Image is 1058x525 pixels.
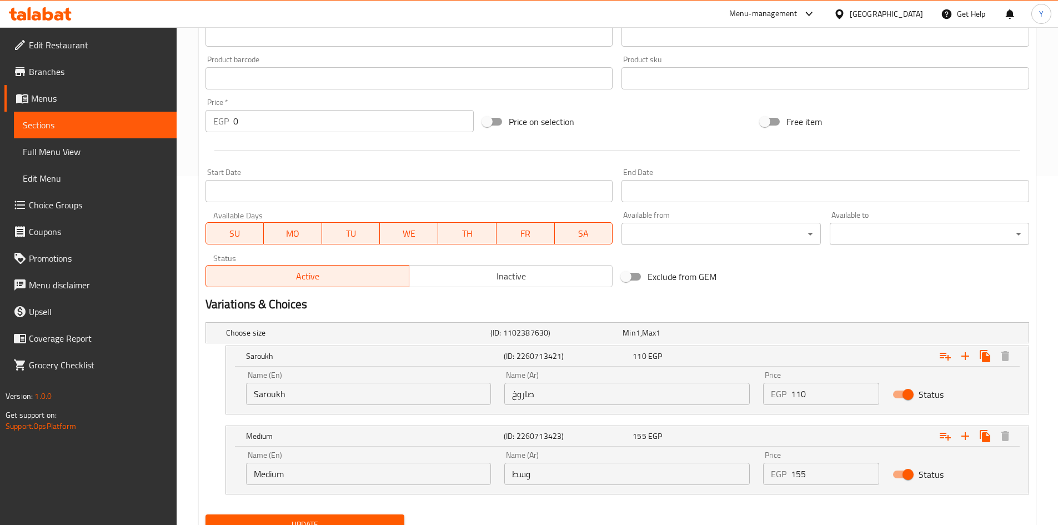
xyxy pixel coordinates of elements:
[29,198,168,212] span: Choice Groups
[438,222,497,244] button: TH
[504,431,628,442] h5: (ID: 2260713423)
[414,268,608,284] span: Inactive
[791,383,879,405] input: Please enter price
[621,223,821,245] div: ​
[210,268,405,284] span: Active
[656,326,660,340] span: 1
[4,272,177,298] a: Menu disclaimer
[786,115,822,128] span: Free item
[850,8,923,20] div: [GEOGRAPHIC_DATA]
[29,252,168,265] span: Promotions
[31,92,168,105] span: Menus
[226,327,486,338] h5: Choose size
[975,426,995,446] button: Clone new choice
[636,326,640,340] span: 1
[4,352,177,378] a: Grocery Checklist
[380,222,438,244] button: WE
[4,245,177,272] a: Promotions
[14,138,177,165] a: Full Menu View
[29,305,168,318] span: Upsell
[210,226,260,242] span: SU
[4,325,177,352] a: Coverage Report
[34,389,52,403] span: 1.0.0
[226,426,1029,446] div: Expand
[443,226,492,242] span: TH
[648,270,716,283] span: Exclude from GEM
[14,112,177,138] a: Sections
[23,118,168,132] span: Sections
[29,38,168,52] span: Edit Restaurant
[205,296,1029,313] h2: Variations & Choices
[246,383,492,405] input: Enter name En
[213,114,229,128] p: EGP
[246,351,499,362] h5: Saroukh
[4,85,177,112] a: Menus
[504,463,750,485] input: Enter name Ar
[975,346,995,366] button: Clone new choice
[497,222,555,244] button: FR
[205,265,409,287] button: Active
[233,110,474,132] input: Please enter price
[4,298,177,325] a: Upsell
[919,468,944,481] span: Status
[648,349,662,363] span: EGP
[246,463,492,485] input: Enter name En
[729,7,798,21] div: Menu-management
[327,226,376,242] span: TU
[955,346,975,366] button: Add new choice
[1039,8,1044,20] span: Y
[509,115,574,128] span: Price on selection
[623,327,750,338] div: ,
[504,383,750,405] input: Enter name Ar
[29,225,168,238] span: Coupons
[4,32,177,58] a: Edit Restaurant
[830,223,1029,245] div: ​
[935,346,955,366] button: Add choice group
[791,463,879,485] input: Please enter price
[409,265,613,287] button: Inactive
[6,389,33,403] span: Version:
[501,226,550,242] span: FR
[226,346,1029,366] div: Expand
[935,426,955,446] button: Add choice group
[4,218,177,245] a: Coupons
[29,278,168,292] span: Menu disclaimer
[4,58,177,85] a: Branches
[559,226,609,242] span: SA
[995,346,1015,366] button: Delete Saroukh
[633,349,646,363] span: 110
[29,358,168,372] span: Grocery Checklist
[555,222,613,244] button: SA
[246,431,499,442] h5: Medium
[771,467,786,481] p: EGP
[623,326,635,340] span: Min
[29,65,168,78] span: Branches
[23,172,168,185] span: Edit Menu
[4,192,177,218] a: Choice Groups
[205,67,613,89] input: Please enter product barcode
[642,326,656,340] span: Max
[322,222,380,244] button: TU
[29,332,168,345] span: Coverage Report
[205,222,264,244] button: SU
[6,419,76,433] a: Support.OpsPlatform
[206,323,1029,343] div: Expand
[268,226,318,242] span: MO
[771,387,786,401] p: EGP
[384,226,434,242] span: WE
[23,145,168,158] span: Full Menu View
[264,222,322,244] button: MO
[504,351,628,362] h5: (ID: 2260713421)
[621,67,1029,89] input: Please enter product sku
[648,429,662,443] span: EGP
[955,426,975,446] button: Add new choice
[6,408,57,422] span: Get support on:
[14,165,177,192] a: Edit Menu
[633,429,646,443] span: 155
[919,388,944,401] span: Status
[490,327,618,338] h5: (ID: 1102387630)
[995,426,1015,446] button: Delete Medium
